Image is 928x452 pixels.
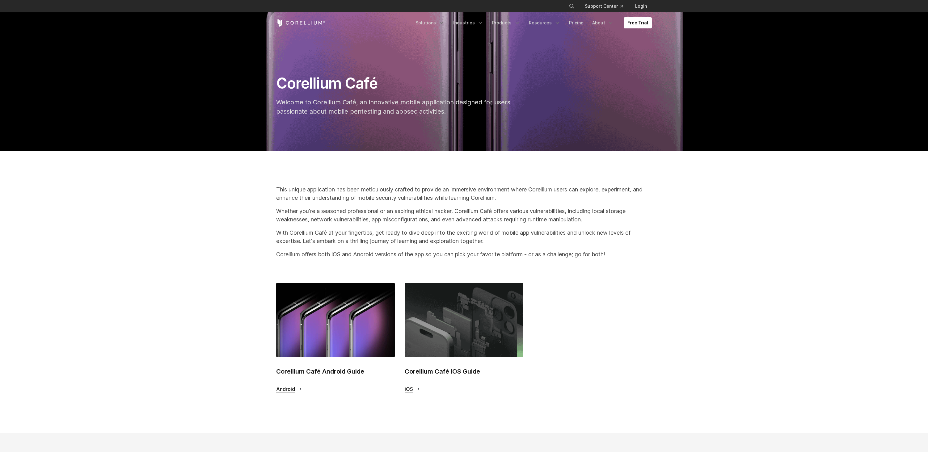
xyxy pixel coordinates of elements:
img: Corellium Café iOS Guide [405,283,523,357]
a: Industries [449,17,487,28]
a: Resources [525,17,564,28]
h2: Corellium Café iOS Guide [405,367,523,376]
p: This unique application has been meticulously crafted to provide an immersive environment where C... [276,185,652,202]
h2: Corellium Café Android Guide [276,367,395,376]
p: Whether you're a seasoned professional or an aspiring ethical hacker, Corellium Café offers vario... [276,207,652,224]
a: Solutions [412,17,448,28]
a: About [588,17,618,28]
p: Corellium offers both iOS and Android versions of the app so you can pick your favorite platform ... [276,250,652,258]
img: Corellium Café Android Guide [276,283,395,357]
a: Pricing [565,17,587,28]
p: Welcome to Corellium Café, an innovative mobile application designed for users passionate about m... [276,98,522,116]
h1: Corellium Café [276,74,522,93]
a: Login [630,1,652,12]
span: Android [276,386,295,392]
a: Support Center [580,1,628,12]
button: Search [566,1,577,12]
a: Corellium Café Android Guide Corellium Café Android Guide Android [276,283,395,392]
a: Corellium Home [276,19,325,27]
a: Corellium Café iOS Guide Corellium Café iOS Guide iOS [405,283,523,392]
a: Products [488,17,524,28]
a: Free Trial [624,17,652,28]
span: iOS [405,386,413,392]
div: Navigation Menu [412,17,652,28]
div: Navigation Menu [561,1,652,12]
p: With Corellium Café at your fingertips, get ready to dive deep into the exciting world of mobile ... [276,228,652,245]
